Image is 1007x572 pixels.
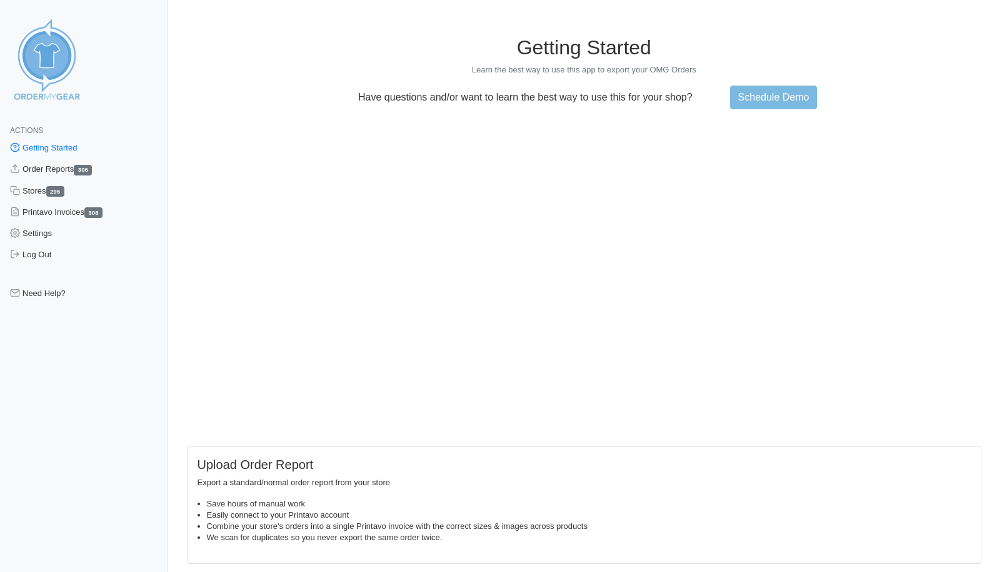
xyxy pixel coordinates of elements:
span: 295 [46,186,64,197]
p: Export a standard/normal order report from your store [198,477,971,488]
p: Have questions and/or want to learn the best way to use this for your shop? [351,92,700,103]
p: Learn the best way to use this app to export your OMG Orders [187,64,982,76]
li: Save hours of manual work [207,498,971,510]
h5: Upload Order Report [198,457,971,472]
span: 306 [74,165,92,175]
span: 306 [84,207,103,218]
a: Schedule Demo [730,86,818,109]
li: Combine your store's orders into a single Printavo invoice with the correct sizes & images across... [207,521,971,532]
h1: Getting Started [187,36,982,59]
li: Easily connect to your Printavo account [207,510,971,521]
li: We scan for duplicates so you never export the same order twice. [207,532,971,543]
span: Actions [10,126,43,135]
